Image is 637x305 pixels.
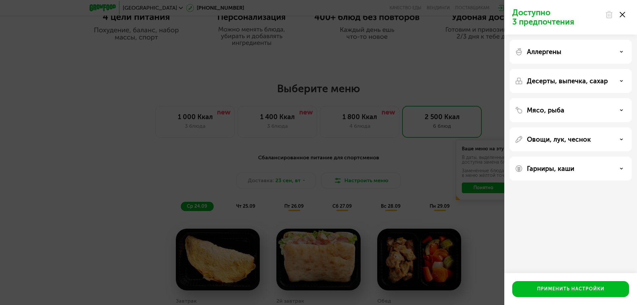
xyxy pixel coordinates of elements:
[527,77,608,85] p: Десерты, выпечка, сахар
[527,135,591,143] p: Овощи, лук, чеснок
[512,281,629,297] button: Применить настройки
[527,165,574,173] p: Гарниры, каши
[537,286,604,292] div: Применить настройки
[512,8,601,27] p: Доступно 3 предпочтения
[527,106,564,114] p: Мясо, рыба
[527,48,561,56] p: Аллергены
